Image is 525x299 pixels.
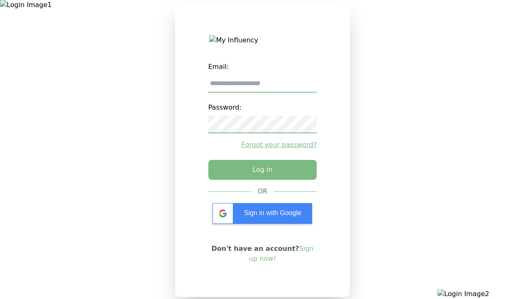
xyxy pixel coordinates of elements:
[208,99,317,116] label: Password:
[437,289,525,299] img: Login Image2
[212,203,312,224] div: Sign in with Google
[258,186,268,196] div: OR
[208,59,317,75] label: Email:
[209,35,315,45] img: My Influency
[208,244,317,264] p: Don't have an account?
[208,160,317,180] button: Log in
[244,209,301,216] span: Sign in with Google
[208,140,317,150] a: Forgot your password?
